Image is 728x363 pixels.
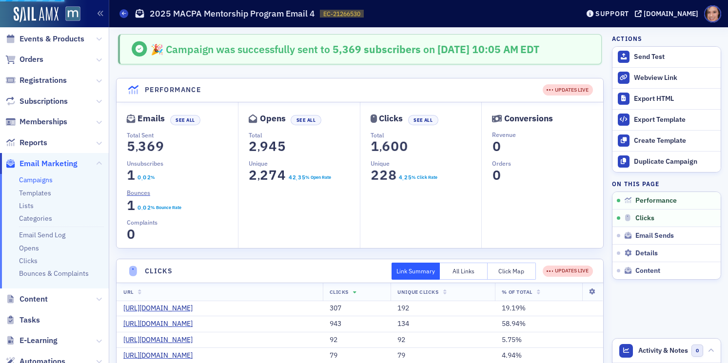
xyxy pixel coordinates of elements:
[267,167,280,184] span: 7
[635,214,654,223] span: Clicks
[305,174,331,181] div: % Open Rate
[267,138,280,155] span: 4
[249,131,359,139] p: Total
[20,294,48,305] span: Content
[151,204,181,211] div: % Bounce Rate
[145,85,201,95] h4: Performance
[127,188,157,197] a: Bounces
[490,138,503,155] span: 0
[492,170,501,181] section: 0
[371,141,408,152] section: 1,600
[437,42,472,56] span: [DATE]
[398,174,412,181] section: 4.25
[397,138,410,155] span: 0
[492,130,603,139] p: Revenue
[297,173,302,182] span: 3
[403,173,408,182] span: 2
[612,109,721,130] a: Export Template
[123,320,200,328] a: [URL][DOMAIN_NAME]
[638,345,688,356] span: Activity & Notes
[635,231,674,240] span: Email Sends
[20,335,58,346] span: E-Learning
[612,88,721,109] a: Export HTML
[635,249,658,258] span: Details
[492,141,501,152] section: 0
[275,138,289,155] span: 5
[19,256,38,265] a: Clicks
[19,230,65,239] a: Email Send Log
[5,116,67,127] a: Memberships
[547,86,589,94] div: UPDATES LIVE
[20,34,84,44] span: Events & Products
[397,288,438,295] span: Unique Clicks
[407,173,412,182] span: 5
[258,138,271,155] span: 9
[635,267,660,275] span: Content
[330,336,384,344] div: 92
[144,138,157,155] span: 6
[488,263,536,280] button: Click Map
[635,196,677,205] span: Performance
[127,141,164,152] section: 5,369
[634,74,716,82] div: Webview Link
[635,10,702,17] button: [DOMAIN_NAME]
[59,6,80,23] a: View Homepage
[19,175,53,184] a: Campaigns
[146,203,151,212] span: 2
[330,288,349,295] span: Clicks
[301,173,306,182] span: 5
[612,67,721,88] a: Webview Link
[379,116,403,121] div: Clicks
[257,170,260,183] span: ,
[492,159,603,168] p: Orders
[127,188,150,197] span: Bounces
[612,34,642,43] h4: Actions
[142,173,147,182] span: 0
[518,42,539,56] span: EDT
[127,159,238,168] p: Unsubscribes
[20,315,40,325] span: Tasks
[379,141,382,154] span: ,
[127,200,136,211] section: 1
[397,304,488,313] div: 192
[502,336,596,344] div: 5.75%
[138,174,151,181] section: 0.02
[124,226,138,243] span: 0
[502,288,532,295] span: % Of Total
[19,214,52,223] a: Categories
[247,138,260,155] span: 2
[502,351,596,360] div: 4.94%
[330,320,384,328] div: 943
[123,288,134,295] span: URL
[5,75,67,86] a: Registrations
[20,158,78,169] span: Email Marketing
[127,170,136,181] section: 1
[388,138,401,155] span: 0
[330,42,421,56] span: 5,369 subscribers
[153,138,166,155] span: 9
[249,170,286,181] section: 2,274
[502,304,596,313] div: 19.19%
[408,115,438,125] button: See All
[170,115,200,125] button: See All
[5,96,68,107] a: Subscriptions
[5,315,40,325] a: Tasks
[5,335,58,346] a: E-Learning
[547,267,589,275] div: UPDATES LIVE
[634,157,716,166] div: Duplicate Campaign
[127,229,136,240] section: 0
[368,167,381,184] span: 2
[123,304,200,313] a: [URL][DOMAIN_NAME]
[392,263,440,280] button: Link Summary
[257,141,260,154] span: ,
[402,175,404,182] span: .
[20,75,67,86] span: Registrations
[20,96,68,107] span: Subscriptions
[371,131,481,139] p: Total
[397,351,488,360] div: 79
[612,151,721,172] button: Duplicate Campaign
[612,47,721,67] button: Send Test
[612,179,721,188] h4: On this page
[502,320,596,328] div: 58.94%
[19,201,34,210] a: Lists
